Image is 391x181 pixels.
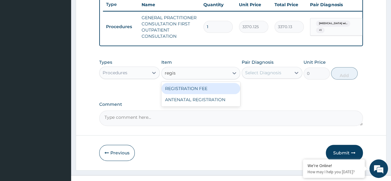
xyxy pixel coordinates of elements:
[32,35,104,43] div: Chat with us now
[161,94,240,105] div: ANTENATAL REGISTRATION
[245,70,281,76] div: Select Diagnosis
[3,118,118,139] textarea: Type your message and hit 'Enter'
[304,59,326,65] label: Unit Price
[161,59,172,65] label: Item
[103,21,138,32] td: Procedures
[101,3,116,18] div: Minimize live chat window
[326,145,363,161] button: Submit
[242,59,274,65] label: Pair Diagnosis
[36,52,85,115] span: We're online!
[99,102,363,107] label: Comment
[11,31,25,46] img: d_794563401_company_1708531726252_794563401
[308,169,360,175] p: How may I help you today?
[308,163,360,168] div: We're Online!
[99,145,135,161] button: Previous
[138,11,200,42] td: GENERAL PRACTITIONER CONSULTATION FIRST OUTPATIENT CONSULTATION
[316,27,325,33] span: + 1
[99,60,112,65] label: Types
[161,83,240,94] div: REGISTRATION FEE
[331,67,357,80] button: Add
[103,70,127,76] div: Procedures
[316,20,350,27] span: [MEDICAL_DATA] wi...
